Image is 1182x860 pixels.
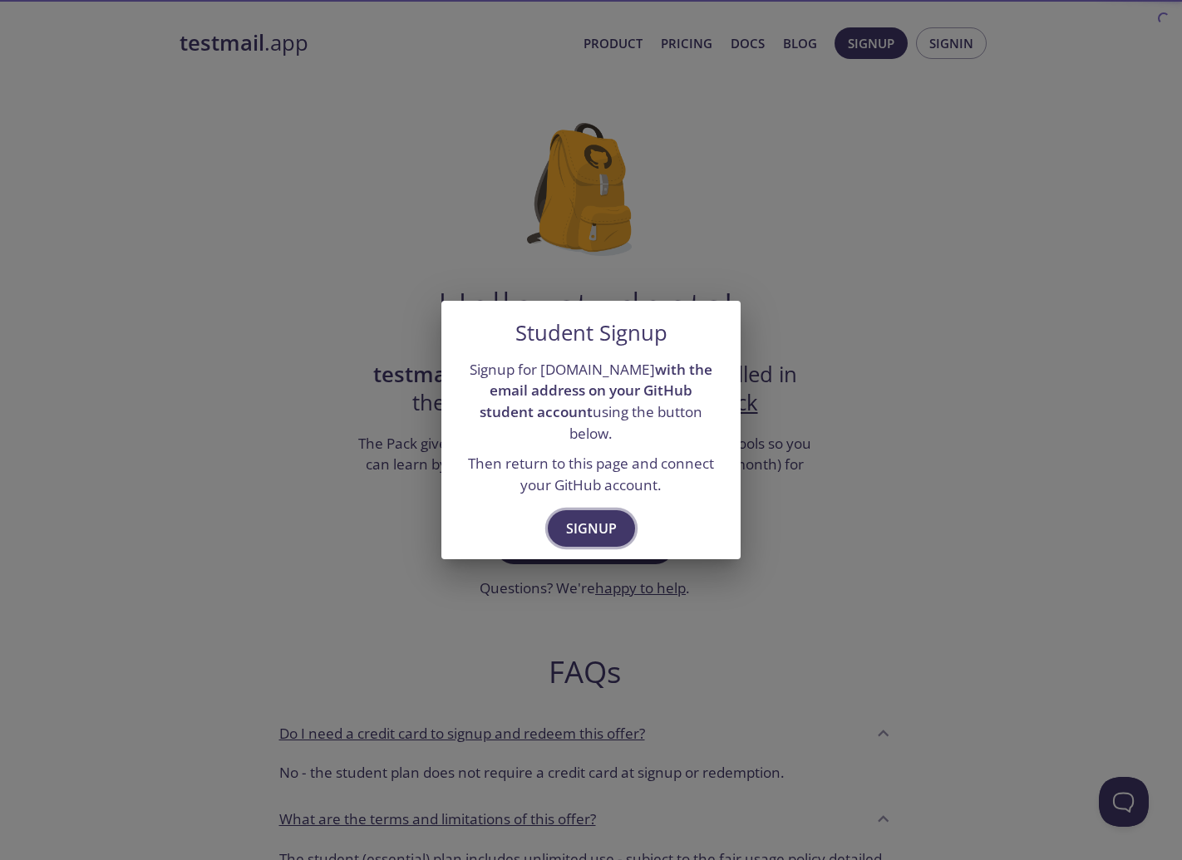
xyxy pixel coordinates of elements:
[461,453,721,495] p: Then return to this page and connect your GitHub account.
[480,360,712,421] strong: with the email address on your GitHub student account
[548,510,635,547] button: Signup
[461,359,721,445] p: Signup for [DOMAIN_NAME] using the button below.
[515,321,667,346] h5: Student Signup
[566,517,617,540] span: Signup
